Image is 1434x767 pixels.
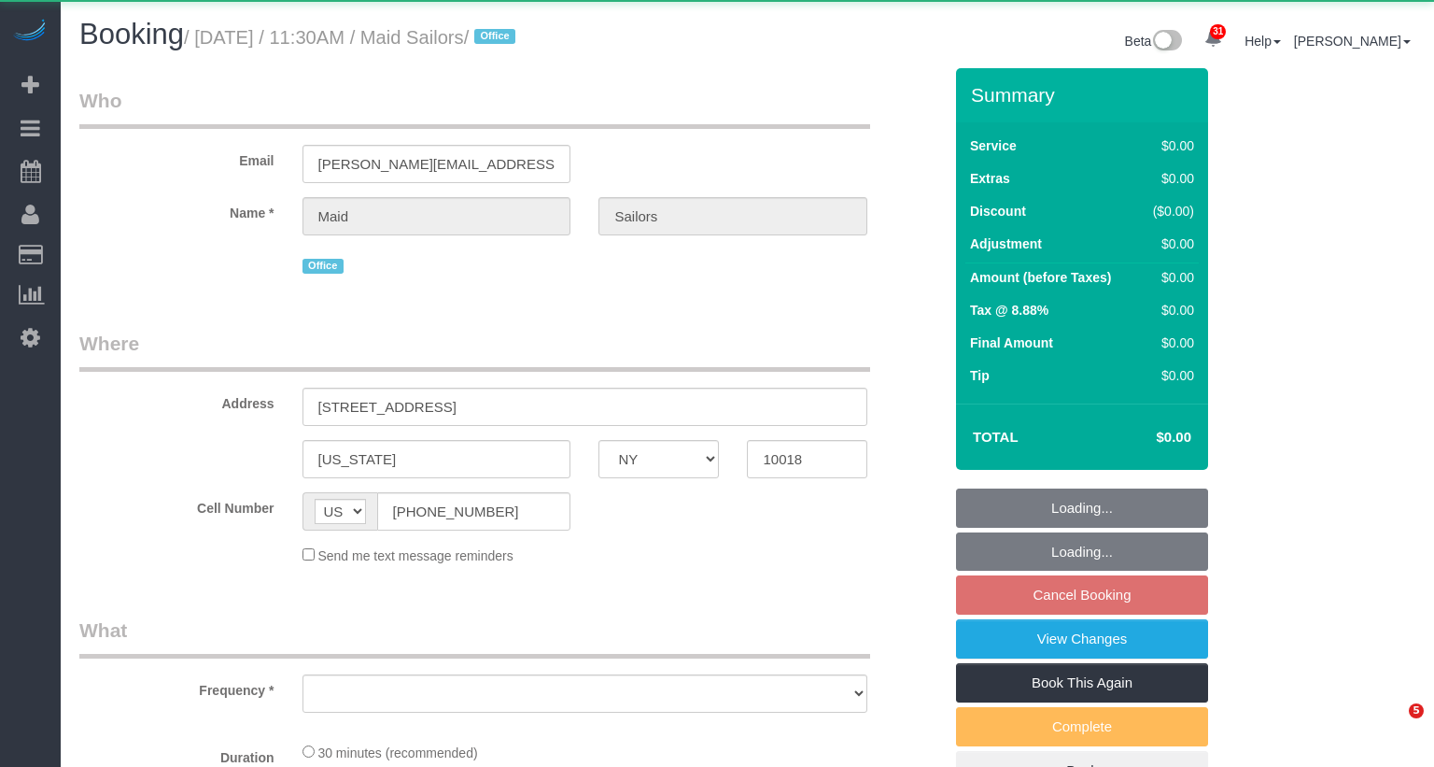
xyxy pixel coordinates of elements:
[1145,301,1194,320] div: $0.00
[302,440,571,478] input: City
[317,548,513,563] span: Send me text message reminders
[598,197,867,235] input: Last Name
[79,87,870,129] legend: Who
[970,301,1048,320] label: Tax @ 8.88%
[474,29,515,44] span: Office
[971,84,1199,106] h3: Summary
[970,334,1053,352] label: Final Amount
[956,619,1208,659] a: View Changes
[464,27,522,48] span: /
[1409,703,1424,718] span: 5
[970,202,1026,220] label: Discount
[1195,19,1231,60] a: 31
[1145,234,1194,253] div: $0.00
[973,429,1019,445] strong: Total
[79,330,870,372] legend: Where
[970,366,990,385] label: Tip
[65,675,288,700] label: Frequency *
[11,19,49,45] img: Automaid Logo
[184,27,521,48] small: / [DATE] / 11:30AM / Maid Sailors
[317,746,477,760] span: 30 minutes (recommended)
[1145,334,1194,352] div: $0.00
[65,388,288,413] label: Address
[1244,34,1281,49] a: Help
[1145,268,1194,287] div: $0.00
[1145,202,1194,220] div: ($0.00)
[970,268,1111,287] label: Amount (before Taxes)
[1125,34,1183,49] a: Beta
[1210,24,1226,39] span: 31
[970,234,1042,253] label: Adjustment
[65,742,288,767] label: Duration
[377,492,571,531] input: Cell Number
[1145,136,1194,155] div: $0.00
[970,169,1010,188] label: Extras
[1101,430,1191,446] h4: $0.00
[79,18,184,50] span: Booking
[1371,703,1415,748] iframe: Intercom live chat
[302,145,571,183] input: Email
[65,145,288,170] label: Email
[65,197,288,222] label: Name *
[1151,30,1182,54] img: New interface
[65,492,288,518] label: Cell Number
[302,259,344,274] span: Office
[1145,366,1194,385] div: $0.00
[302,197,571,235] input: First Name
[79,617,870,659] legend: What
[956,663,1208,703] a: Book This Again
[970,136,1017,155] label: Service
[747,440,867,478] input: Zip Code
[1294,34,1411,49] a: [PERSON_NAME]
[1145,169,1194,188] div: $0.00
